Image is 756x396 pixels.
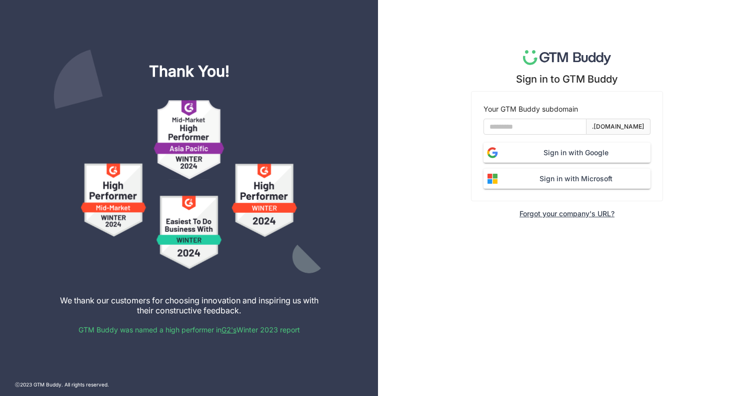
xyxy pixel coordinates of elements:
div: Sign in to GTM Buddy [516,73,618,85]
a: G2's [221,325,236,334]
div: Your GTM Buddy subdomain [483,104,650,115]
div: Forgot your company's URL? [519,209,614,218]
img: logo [523,50,611,65]
button: Sign in with Google [483,143,650,163]
div: .[DOMAIN_NAME] [592,122,644,132]
button: Sign in with Microsoft [483,169,650,189]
